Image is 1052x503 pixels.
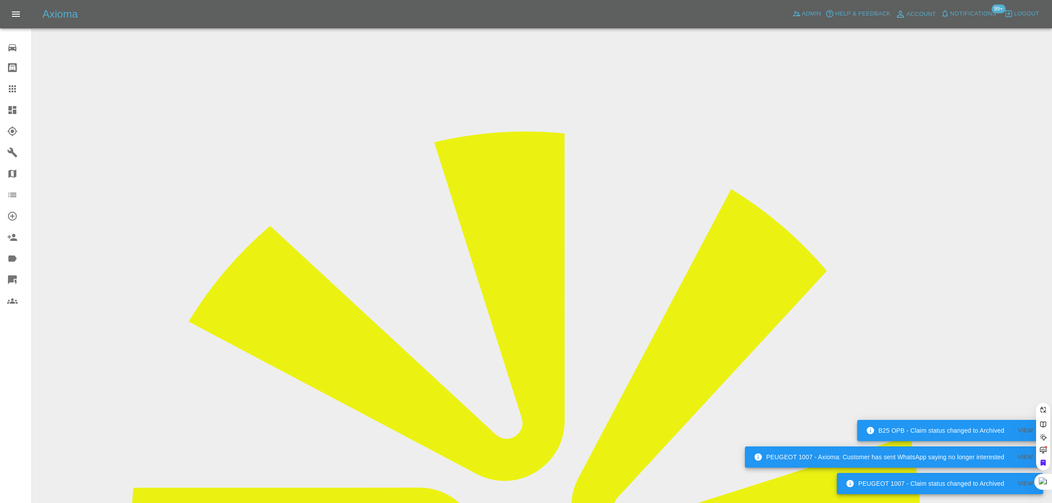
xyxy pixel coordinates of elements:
button: View [1011,450,1040,464]
div: PEUGEOT 1007 - Claim status changed to Archived [846,476,1004,492]
div: B25 OPB - Claim status changed to Archived [866,423,1004,438]
div: PEUGEOT 1007 - Axioma: Customer has sent WhatsApp saying no longer interested [754,449,1004,465]
button: View [1011,424,1040,438]
button: View [1011,477,1040,491]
